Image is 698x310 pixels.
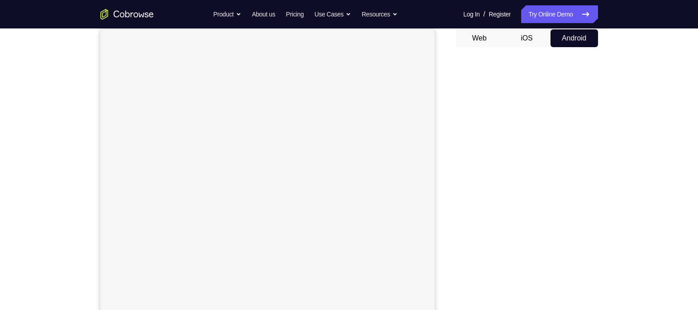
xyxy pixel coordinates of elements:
a: Pricing [286,5,303,23]
a: Log In [463,5,480,23]
a: Try Online Demo [521,5,598,23]
button: Web [456,29,503,47]
button: Product [213,5,241,23]
span: / [483,9,485,20]
button: iOS [503,29,550,47]
button: Use Cases [315,5,351,23]
a: Go to the home page [100,9,154,20]
a: Register [489,5,511,23]
button: Resources [362,5,398,23]
button: Android [550,29,598,47]
a: About us [252,5,275,23]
